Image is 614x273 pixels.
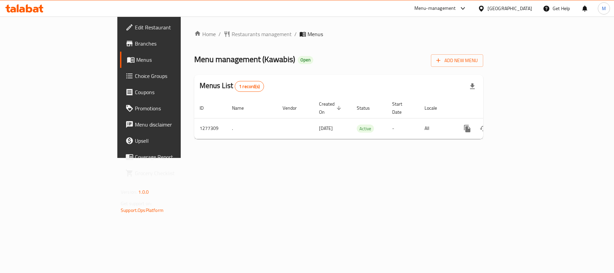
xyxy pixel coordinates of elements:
[120,84,220,100] a: Coupons
[120,52,220,68] a: Menus
[135,72,214,80] span: Choice Groups
[319,100,343,116] span: Created On
[120,19,220,35] a: Edit Restaurant
[308,30,323,38] span: Menus
[357,125,374,133] span: Active
[120,68,220,84] a: Choice Groups
[232,30,292,38] span: Restaurants management
[235,81,264,92] div: Total records count
[121,199,152,208] span: Get support on:
[135,153,214,161] span: Coverage Report
[135,39,214,48] span: Branches
[319,124,333,133] span: [DATE]
[235,83,264,90] span: 1 record(s)
[136,56,214,64] span: Menus
[454,98,529,118] th: Actions
[135,120,214,129] span: Menu disclaimer
[120,116,220,133] a: Menu disclaimer
[120,165,220,181] a: Grocery Checklist
[459,120,475,137] button: more
[419,118,454,139] td: All
[475,120,492,137] button: Change Status
[357,125,374,133] div: Active
[224,30,292,38] a: Restaurants management
[357,104,379,112] span: Status
[227,118,277,139] td: .
[200,104,212,112] span: ID
[135,104,214,112] span: Promotions
[392,100,411,116] span: Start Date
[232,104,253,112] span: Name
[283,104,305,112] span: Vendor
[298,56,313,64] div: Open
[425,104,446,112] span: Locale
[135,23,214,31] span: Edit Restaurant
[436,56,478,65] span: Add New Menu
[431,54,483,67] button: Add New Menu
[464,78,480,94] div: Export file
[602,5,606,12] span: M
[488,5,532,12] div: [GEOGRAPHIC_DATA]
[120,35,220,52] a: Branches
[120,100,220,116] a: Promotions
[120,149,220,165] a: Coverage Report
[135,169,214,177] span: Grocery Checklist
[200,81,264,92] h2: Menus List
[194,52,295,67] span: Menu management ( Kawabis )
[387,118,419,139] td: -
[298,57,313,63] span: Open
[120,133,220,149] a: Upsell
[135,137,214,145] span: Upsell
[414,4,456,12] div: Menu-management
[194,98,529,139] table: enhanced table
[138,188,149,196] span: 1.0.0
[135,88,214,96] span: Coupons
[194,30,483,38] nav: breadcrumb
[121,206,164,215] a: Support.OpsPlatform
[121,188,137,196] span: Version:
[294,30,297,38] li: /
